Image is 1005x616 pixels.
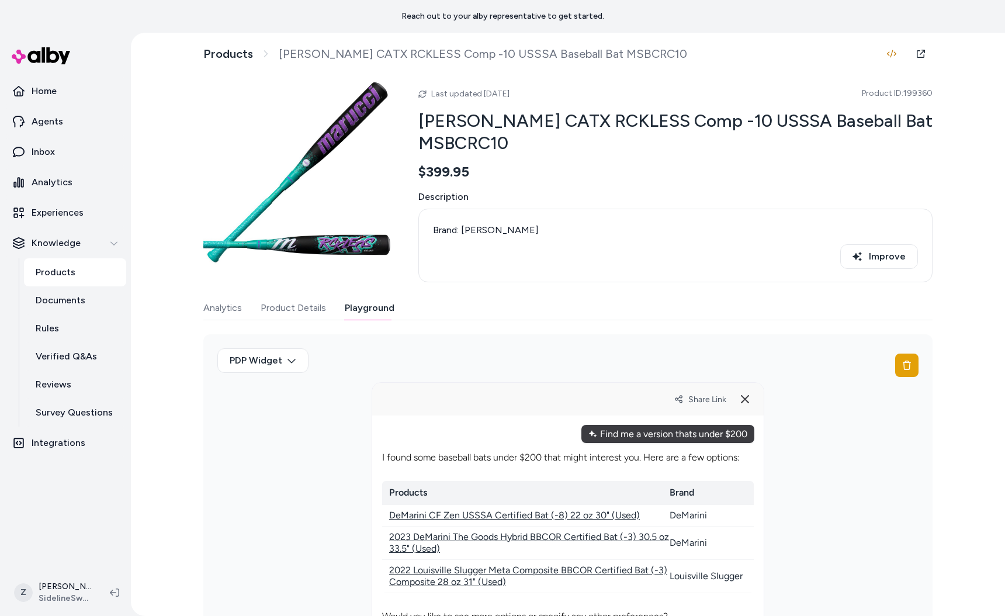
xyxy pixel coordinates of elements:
h2: [PERSON_NAME] CATX RCKLESS Comp -10 USSSA Baseball Bat MSBCRC10 [418,110,933,154]
a: Verified Q&As [24,342,126,371]
p: Analytics [32,175,72,189]
button: Improve [840,244,918,269]
button: Knowledge [5,229,126,257]
button: Product Details [261,296,326,320]
span: SidelineSwap [39,593,91,604]
p: Verified Q&As [36,349,97,364]
span: PDP Widget [230,354,282,368]
a: Reviews [24,371,126,399]
button: PDP Widget [217,348,309,373]
img: f7cd5b532df21feb_original.jpeg [203,79,390,267]
span: Last updated [DATE] [431,89,510,99]
p: [PERSON_NAME] [39,581,91,593]
a: Experiences [5,199,126,227]
p: Agents [32,115,63,129]
a: Inbox [5,138,126,166]
span: Z [14,583,33,602]
a: Products [24,258,126,286]
p: Knowledge [32,236,81,250]
button: Playground [345,296,394,320]
nav: breadcrumb [203,47,687,61]
button: Z[PERSON_NAME]SidelineSwap [7,574,100,611]
a: Integrations [5,429,126,457]
button: Analytics [203,296,242,320]
a: Survey Questions [24,399,126,427]
p: Products [36,265,75,279]
p: Experiences [32,206,84,220]
span: [PERSON_NAME] CATX RCKLESS Comp -10 USSSA Baseball Bat MSBCRC10 [279,47,687,61]
p: Survey Questions [36,406,113,420]
p: Integrations [32,436,85,450]
a: Products [203,47,253,61]
p: Inbox [32,145,55,159]
a: Rules [24,314,126,342]
p: Rules [36,321,59,335]
img: alby Logo [12,47,70,64]
span: $399.95 [418,163,469,181]
p: Home [32,84,57,98]
a: Documents [24,286,126,314]
a: Agents [5,108,126,136]
a: Analytics [5,168,126,196]
span: Product ID: 199360 [862,88,933,99]
p: Reviews [36,378,71,392]
span: Description [418,190,933,204]
p: Reach out to your alby representative to get started. [401,11,604,22]
p: Brand: [PERSON_NAME] [433,223,918,237]
a: Home [5,77,126,105]
p: Documents [36,293,85,307]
